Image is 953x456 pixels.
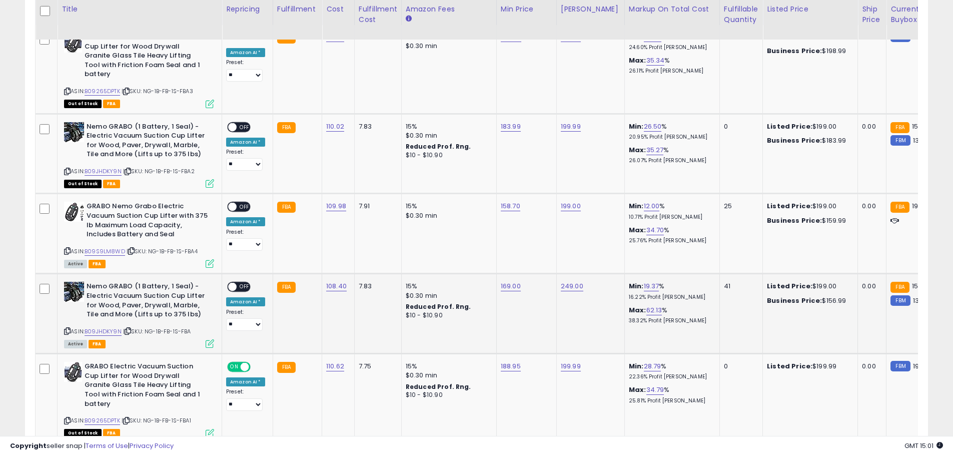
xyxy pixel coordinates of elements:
small: FBA [277,282,296,293]
div: ASIN: [64,282,214,347]
div: % [629,306,712,324]
b: GRABO Electric Vacuum Suction Cup Lifter for Wood Drywall Granite Glass Tile Heavy Lifting Tool w... [85,33,206,82]
a: 110.02 [326,122,344,132]
span: 199 [912,201,922,211]
div: % [629,56,712,75]
div: Preset: [226,388,265,411]
strong: Copyright [10,441,47,450]
div: 25 [724,202,755,211]
b: Min: [629,201,644,211]
b: Max: [629,145,646,155]
div: 0.00 [862,282,878,291]
div: 0.00 [862,202,878,211]
div: 7.91 [359,202,394,211]
small: FBA [277,122,296,133]
p: 20.95% Profit [PERSON_NAME] [629,134,712,141]
div: 0.00 [862,362,878,371]
div: Preset: [226,229,265,251]
p: 25.81% Profit [PERSON_NAME] [629,397,712,404]
div: % [629,33,712,51]
b: Listed Price: [767,201,812,211]
a: 108.40 [326,281,347,291]
b: Listed Price: [767,122,812,131]
div: $159.99 [767,216,850,225]
span: All listings that are currently out of stock and unavailable for purchase on Amazon [64,429,102,437]
div: 15% [406,202,489,211]
a: B09JHDKY9N [85,327,122,336]
div: % [629,146,712,164]
div: ASIN: [64,33,214,107]
div: $198.99 [767,47,850,56]
b: Max: [629,56,646,65]
b: Min: [629,281,644,291]
span: FBA [103,429,120,437]
a: Terms of Use [86,441,128,450]
small: FBM [890,361,910,371]
div: $199.00 [767,122,850,131]
b: Business Price: [767,136,822,145]
span: FBA [89,340,106,348]
small: FBA [890,282,909,293]
div: % [629,282,712,300]
span: | SKU: NG-1B-FB-1S-FBA3 [122,87,193,95]
div: $183.99 [767,136,850,145]
span: OFF [249,363,265,371]
span: All listings currently available for purchase on Amazon [64,260,87,268]
a: 34.79 [646,385,664,395]
a: 109.98 [326,201,346,211]
p: 26.07% Profit [PERSON_NAME] [629,157,712,164]
b: Min: [629,122,644,131]
a: B09JHDKY9N [85,167,122,176]
a: 62.13 [646,305,662,315]
div: 7.83 [359,122,394,131]
div: $199.00 [767,202,850,211]
a: 28.79 [644,361,661,371]
b: Nemo GRABO (1 Battery, 1 Seal) - Electric Vacuum Suction Cup Lifter for Wood, Paver, Drywall, Mar... [87,282,208,321]
div: $10 - $10.90 [406,151,489,160]
div: Fulfillable Quantity [724,4,758,25]
span: 2025-09-17 15:01 GMT [904,441,943,450]
small: FBA [890,122,909,133]
div: $0.30 min [406,131,489,140]
b: Min: [629,361,644,371]
div: $0.30 min [406,371,489,380]
small: FBA [277,202,296,213]
div: $199.00 [767,282,850,291]
div: Current Buybox Price [890,4,942,25]
div: Min Price [501,4,552,15]
b: Listed Price: [767,361,812,371]
div: % [629,385,712,404]
span: All listings currently available for purchase on Amazon [64,340,87,348]
span: 199 [913,361,923,371]
b: Reduced Prof. Rng. [406,142,471,151]
a: 35.34 [646,56,665,66]
a: 199.99 [561,122,581,132]
a: 35.27 [646,145,664,155]
div: ASIN: [64,202,214,267]
b: GRABO Electric Vacuum Suction Cup Lifter for Wood Drywall Granite Glass Tile Heavy Lifting Tool w... [85,362,206,411]
span: 134.99 [913,136,933,145]
b: Reduced Prof. Rng. [406,302,471,311]
div: 15% [406,362,489,371]
p: 24.60% Profit [PERSON_NAME] [629,44,712,51]
b: Business Price: [767,216,822,225]
small: FBA [890,202,909,213]
div: Ship Price [862,4,882,25]
div: $0.30 min [406,291,489,300]
div: ASIN: [64,122,214,187]
span: FBA [103,100,120,108]
div: 0.00 [862,122,878,131]
div: 0 [724,122,755,131]
small: FBM [890,295,910,306]
div: [PERSON_NAME] [561,4,620,15]
div: Markup on Total Cost [629,4,715,15]
a: 169.00 [501,281,521,291]
a: 158.70 [501,201,520,211]
div: Listed Price [767,4,853,15]
div: Fulfillment [277,4,318,15]
a: 249.00 [561,281,583,291]
div: Amazon Fees [406,4,492,15]
div: Amazon AI * [226,138,265,147]
div: Repricing [226,4,269,15]
a: 188.95 [501,361,521,371]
